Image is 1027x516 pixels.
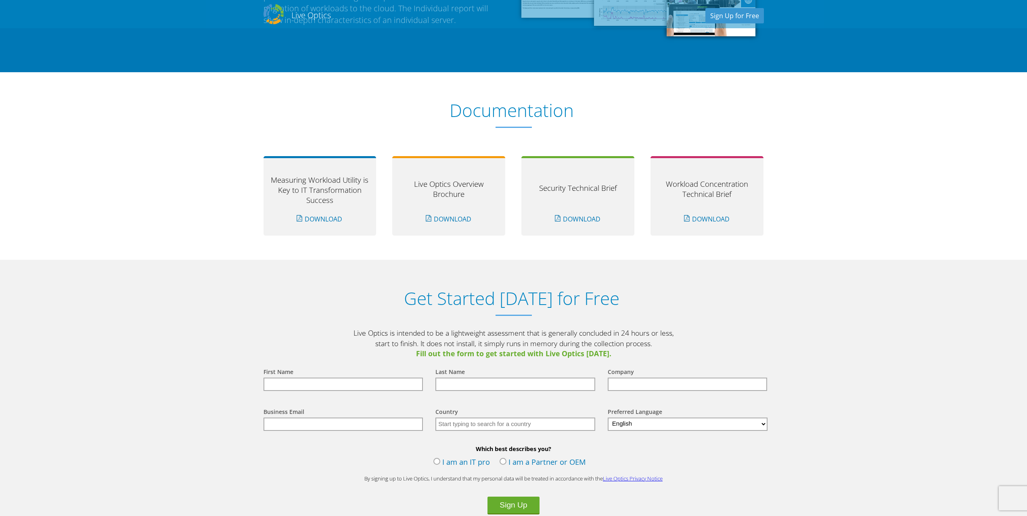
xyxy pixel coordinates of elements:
[487,497,539,514] button: Sign Up
[293,211,347,227] a: Download
[527,183,629,193] h3: Security Technical Brief
[705,8,764,23] a: Sign Up for Free
[433,457,490,469] label: I am an IT pro
[255,288,768,309] h1: Get Started [DATE] for Free
[551,211,605,227] a: Download
[608,368,634,378] label: Company
[435,418,595,431] input: Start typing to search for a country
[422,211,476,227] a: Download
[269,175,370,205] h3: Measuring Workload Utility is Key to IT Transformation Success
[398,179,500,199] h3: Live Optics Overview Brochure
[603,475,663,482] a: Live Optics Privacy Notice
[291,10,331,21] h2: Live Optics
[352,475,675,483] p: By signing up to Live Optics, I understand that my personal data will be treated in accordance wi...
[500,457,586,469] label: I am a Partner or OEM
[255,445,772,453] b: Which best describes you?
[435,408,458,418] label: Country
[255,100,768,121] h1: Documentation
[680,211,734,227] a: Download
[656,179,758,199] h3: Workload Concentration Technical Brief
[264,4,284,24] img: Dell Dpack
[264,368,293,378] label: First Name
[264,408,304,418] label: Business Email
[608,408,662,418] label: Preferred Language
[352,328,675,359] p: Live Optics is intended to be a lightweight assessment that is generally concluded in 24 hours or...
[352,349,675,359] span: Fill out the form to get started with Live Optics [DATE].
[435,368,465,378] label: Last Name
